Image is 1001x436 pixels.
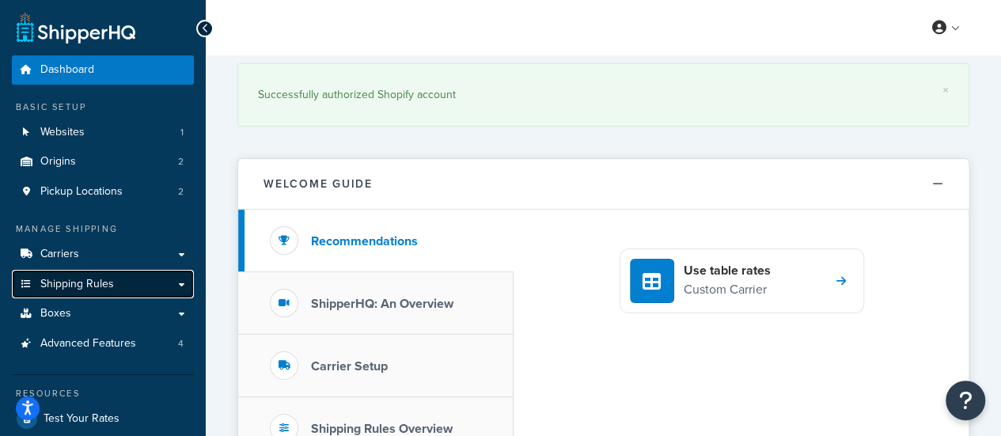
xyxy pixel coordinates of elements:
a: Boxes [12,299,194,328]
li: Origins [12,147,194,176]
a: Shipping Rules [12,270,194,299]
span: Advanced Features [40,337,136,351]
button: Welcome Guide [238,159,969,210]
a: Origins2 [12,147,194,176]
span: Dashboard [40,63,94,77]
span: Pickup Locations [40,185,123,199]
li: Pickup Locations [12,177,194,207]
div: Manage Shipping [12,222,194,236]
span: 1 [180,126,184,139]
a: Pickup Locations2 [12,177,194,207]
div: Successfully authorized Shopify account [258,84,949,106]
a: Websites1 [12,118,194,147]
h3: Recommendations [311,234,418,248]
li: Advanced Features [12,329,194,358]
span: Websites [40,126,85,139]
div: Basic Setup [12,100,194,114]
span: Carriers [40,248,79,261]
a: Dashboard [12,55,194,85]
a: Advanced Features4 [12,329,194,358]
p: Custom Carrier [684,279,771,300]
span: 2 [178,185,184,199]
span: Origins [40,155,76,169]
span: Test Your Rates [44,412,119,426]
h2: Welcome Guide [264,178,373,190]
h4: Use table rates [684,262,771,279]
a: Test Your Rates [12,404,194,433]
h3: Carrier Setup [311,359,388,373]
h3: Shipping Rules Overview [311,422,453,436]
div: Resources [12,387,194,400]
span: Shipping Rules [40,278,114,291]
button: Open Resource Center [946,381,985,420]
span: Boxes [40,307,71,320]
li: Websites [12,118,194,147]
h3: ShipperHQ: An Overview [311,297,453,311]
a: × [942,84,949,97]
span: 4 [178,337,184,351]
a: Carriers [12,240,194,269]
span: 2 [178,155,184,169]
